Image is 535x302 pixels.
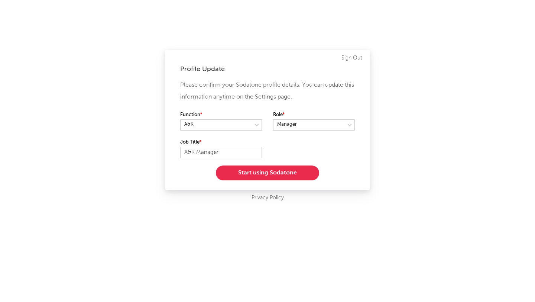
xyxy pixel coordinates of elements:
a: Sign Out [341,54,362,62]
label: Job Title [180,138,262,147]
label: Function [180,110,262,119]
div: Profile Update [180,65,355,74]
button: Start using Sodatone [216,166,319,180]
p: Please confirm your Sodatone profile details. You can update this information anytime on the Sett... [180,79,355,103]
a: Privacy Policy [252,193,284,203]
label: Role [273,110,355,119]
